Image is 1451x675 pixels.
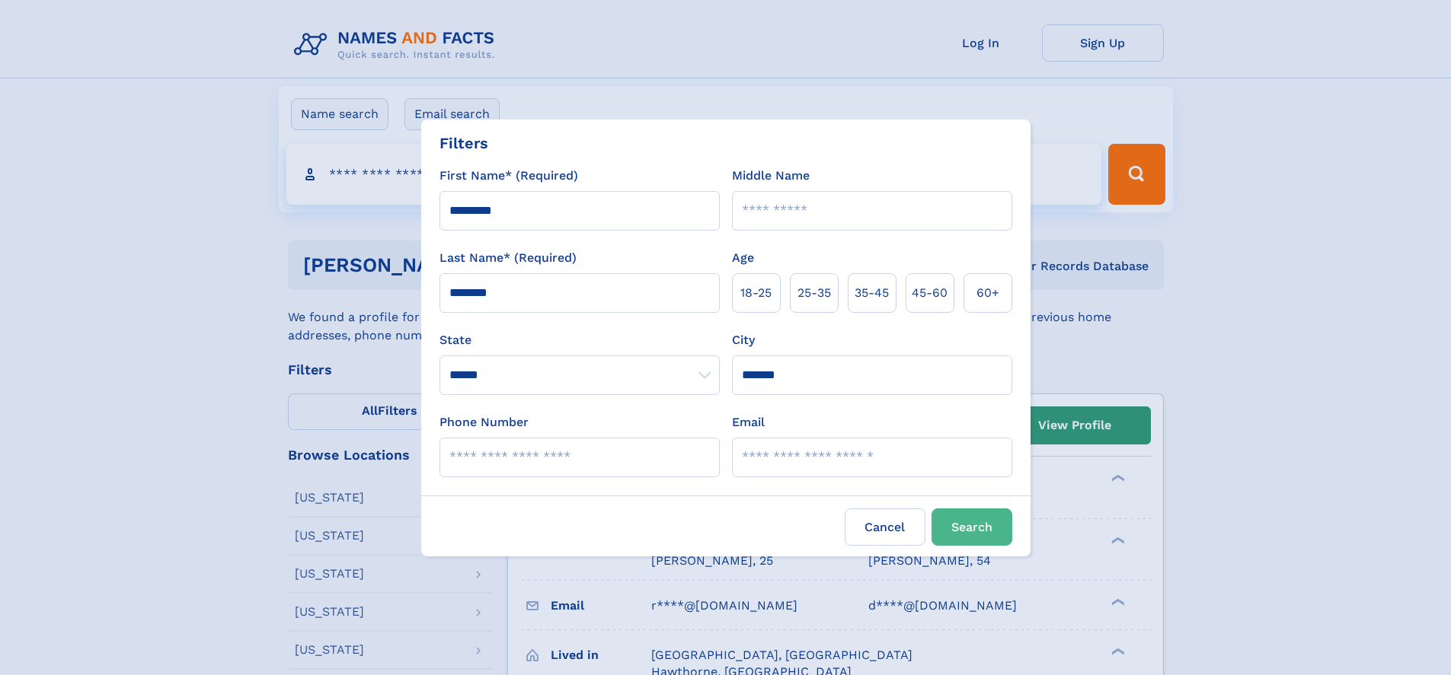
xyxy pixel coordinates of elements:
button: Search [932,508,1012,546]
span: 60+ [976,284,999,302]
label: City [732,331,755,349]
label: Age [732,249,754,267]
label: Last Name* (Required) [439,249,577,267]
label: First Name* (Required) [439,167,578,185]
div: Filters [439,132,488,154]
span: 25‑35 [797,284,831,302]
label: State [439,331,720,349]
span: 18‑25 [740,284,772,302]
label: Email [732,413,765,431]
span: 45‑60 [912,284,948,302]
label: Cancel [845,508,925,546]
span: 35‑45 [855,284,889,302]
label: Phone Number [439,413,529,431]
label: Middle Name [732,167,810,185]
